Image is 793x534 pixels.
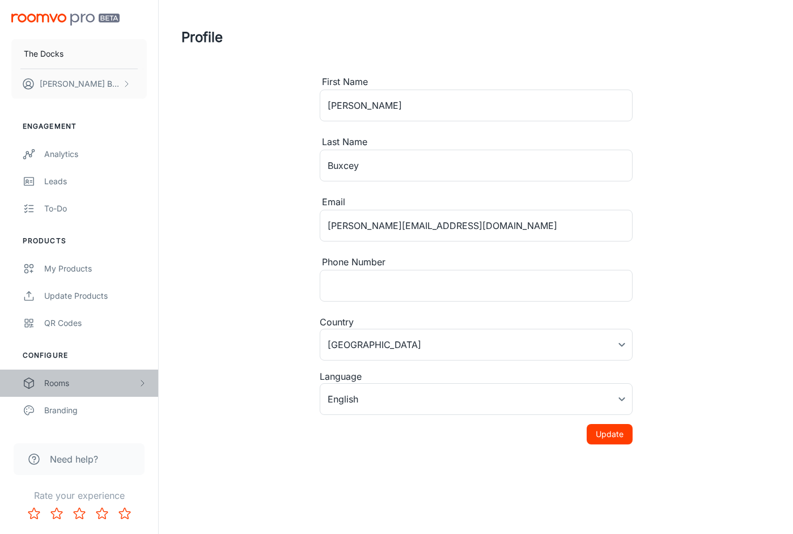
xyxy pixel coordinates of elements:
div: Branding [44,404,147,417]
button: The Docks [11,39,147,69]
div: Update Products [44,290,147,302]
div: Language [320,370,633,383]
div: Email [320,195,633,210]
div: Last Name [320,135,633,150]
img: Roomvo PRO Beta [11,14,120,26]
p: Rate your experience [9,489,149,502]
div: [GEOGRAPHIC_DATA] [320,329,633,361]
p: The Docks [24,48,63,60]
div: To-do [44,202,147,215]
span: Need help? [50,452,98,466]
div: QR Codes [44,317,147,329]
div: Leads [44,175,147,188]
div: Phone Number [320,255,633,270]
button: Update [587,424,633,444]
div: Analytics [44,148,147,160]
button: [PERSON_NAME] Buxcey [11,69,147,99]
p: [PERSON_NAME] Buxcey [40,78,120,90]
div: Country [320,315,633,329]
div: First Name [320,75,633,90]
div: Rooms [44,377,138,389]
div: My Products [44,262,147,275]
h1: Profile [181,27,223,48]
div: English [320,383,633,415]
